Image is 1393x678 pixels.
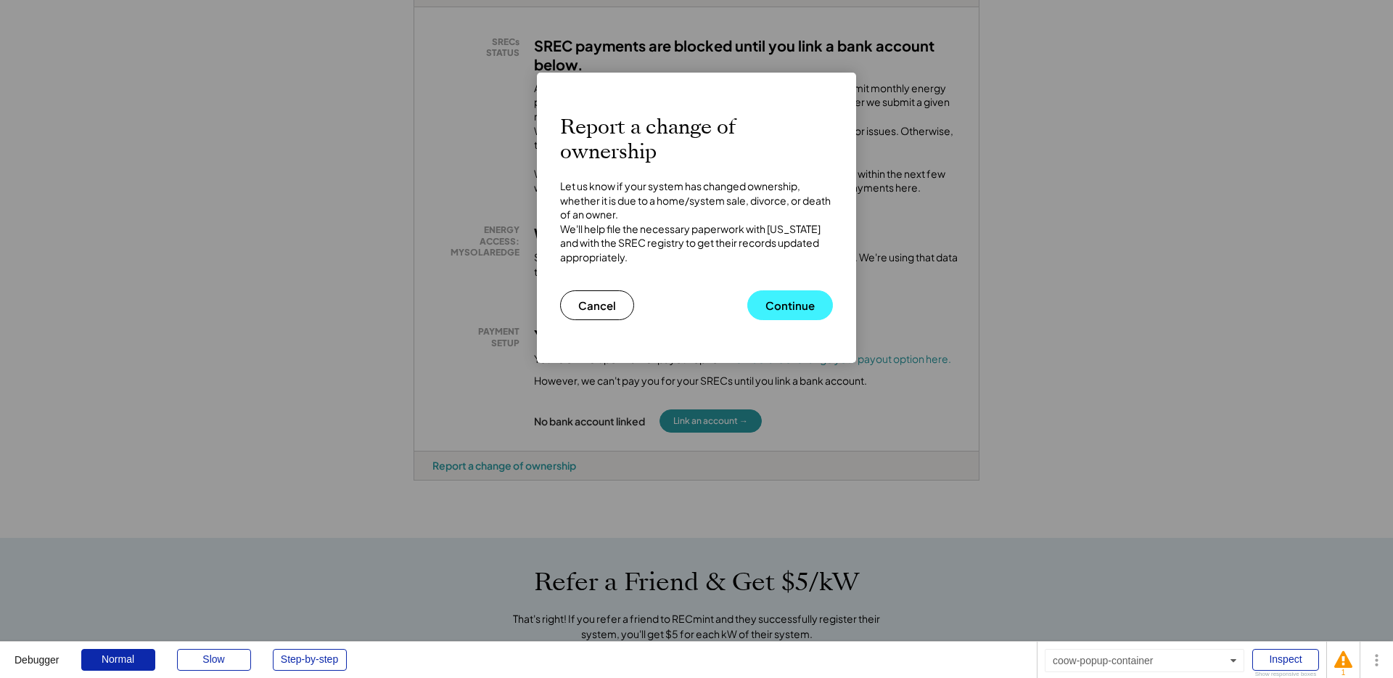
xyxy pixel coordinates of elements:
h2: Report a change of ownership [560,115,833,165]
div: coow-popup-container [1045,649,1244,672]
div: Let us know if your system has changed ownership, whether it is due to a home/system sale, divorc... [560,179,833,265]
div: Inspect [1252,649,1319,671]
button: Cancel [560,290,634,320]
div: Show responsive boxes [1252,671,1319,677]
div: 1 [1334,669,1352,677]
div: Normal [81,649,155,671]
div: Slow [177,649,251,671]
div: Debugger [15,642,59,665]
div: Step-by-step [273,649,347,671]
button: Continue [747,290,833,320]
